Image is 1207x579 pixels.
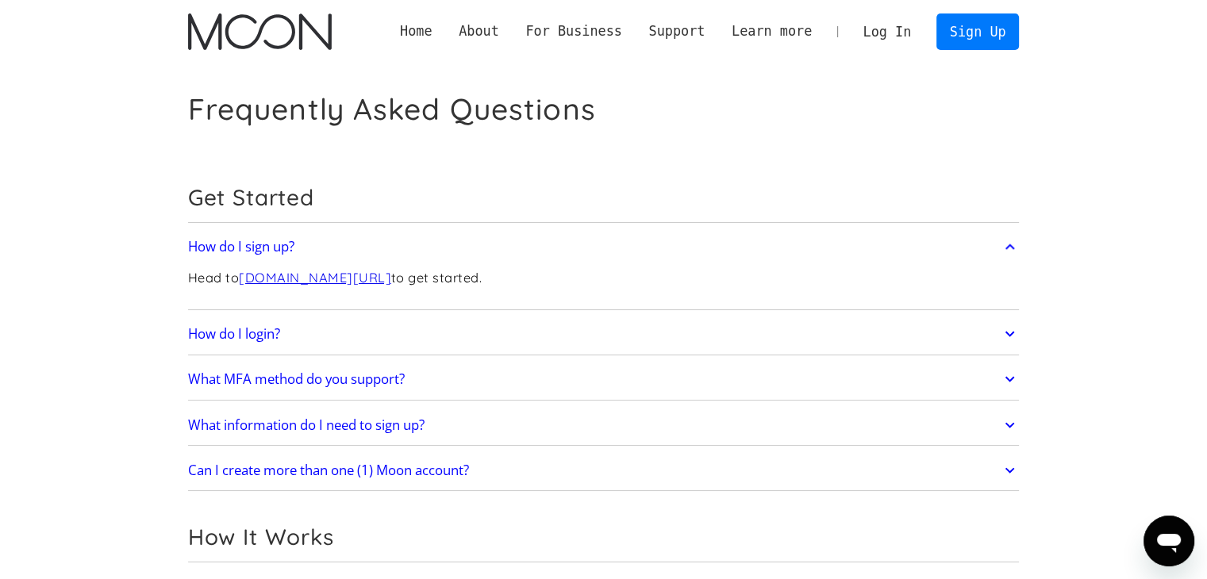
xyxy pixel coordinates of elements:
[636,21,718,41] div: Support
[188,317,1020,351] a: How do I login?
[239,270,391,286] a: [DOMAIN_NAME][URL]
[850,14,924,49] a: Log In
[188,13,332,50] img: Moon Logo
[188,417,425,433] h2: What information do I need to sign up?
[188,91,596,127] h1: Frequently Asked Questions
[732,21,812,41] div: Learn more
[188,523,1020,550] h2: How It Works
[188,231,1020,264] a: How do I sign up?
[1144,516,1194,566] iframe: Button to launch messaging window
[445,21,512,41] div: About
[513,21,636,41] div: For Business
[188,13,332,50] a: home
[188,408,1020,442] a: What information do I need to sign up?
[188,462,469,478] h2: Can I create more than one (1) Moon account?
[718,21,825,41] div: Learn more
[188,268,482,288] p: Head to to get started.
[459,21,499,41] div: About
[188,454,1020,487] a: Can I create more than one (1) Moon account?
[386,21,445,41] a: Home
[188,371,405,387] h2: What MFA method do you support?
[188,362,1020,396] a: What MFA method do you support?
[936,13,1019,49] a: Sign Up
[525,21,621,41] div: For Business
[188,239,294,255] h2: How do I sign up?
[188,184,1020,211] h2: Get Started
[648,21,705,41] div: Support
[188,326,280,342] h2: How do I login?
